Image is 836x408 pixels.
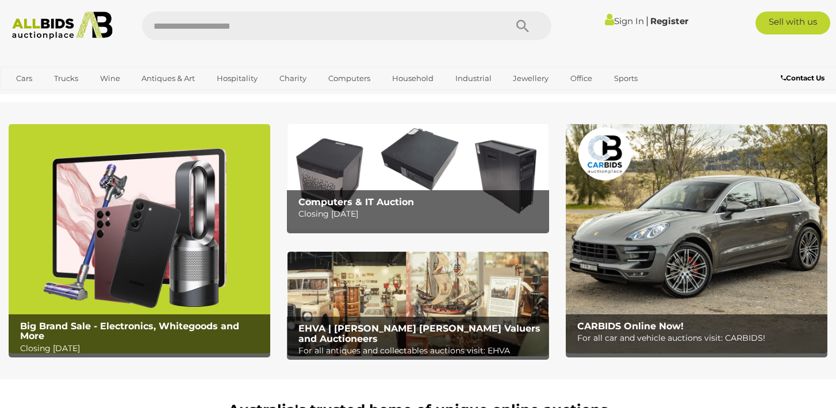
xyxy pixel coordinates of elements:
[566,124,827,353] a: CARBIDS Online Now! CARBIDS Online Now! For all car and vehicle auctions visit: CARBIDS!
[9,124,270,353] img: Big Brand Sale - Electronics, Whitegoods and More
[20,341,265,356] p: Closing [DATE]
[781,72,827,84] a: Contact Us
[577,331,822,345] p: For all car and vehicle auctions visit: CARBIDS!
[47,69,86,88] a: Trucks
[93,69,128,88] a: Wine
[298,323,540,344] b: EHVA | [PERSON_NAME] [PERSON_NAME] Valuers and Auctioneers
[272,69,314,88] a: Charity
[756,11,830,34] a: Sell with us
[563,69,600,88] a: Office
[607,69,645,88] a: Sports
[20,321,239,342] b: Big Brand Sale - Electronics, Whitegoods and More
[287,252,549,356] a: EHVA | Evans Hastings Valuers and Auctioneers EHVA | [PERSON_NAME] [PERSON_NAME] Valuers and Auct...
[321,69,378,88] a: Computers
[505,69,556,88] a: Jewellery
[646,14,649,27] span: |
[566,124,827,353] img: CARBIDS Online Now!
[577,321,684,332] b: CARBIDS Online Now!
[134,69,202,88] a: Antiques & Art
[605,16,644,26] a: Sign In
[209,69,265,88] a: Hospitality
[287,124,549,229] a: Computers & IT Auction Computers & IT Auction Closing [DATE]
[287,252,549,356] img: EHVA | Evans Hastings Valuers and Auctioneers
[9,124,270,353] a: Big Brand Sale - Electronics, Whitegoods and More Big Brand Sale - Electronics, Whitegoods and Mo...
[287,124,549,229] img: Computers & IT Auction
[385,69,441,88] a: Household
[781,74,825,82] b: Contact Us
[494,11,551,40] button: Search
[9,69,40,88] a: Cars
[6,11,119,40] img: Allbids.com.au
[298,207,543,221] p: Closing [DATE]
[650,16,688,26] a: Register
[9,88,105,107] a: [GEOGRAPHIC_DATA]
[298,344,543,358] p: For all antiques and collectables auctions visit: EHVA
[448,69,499,88] a: Industrial
[298,197,414,207] b: Computers & IT Auction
